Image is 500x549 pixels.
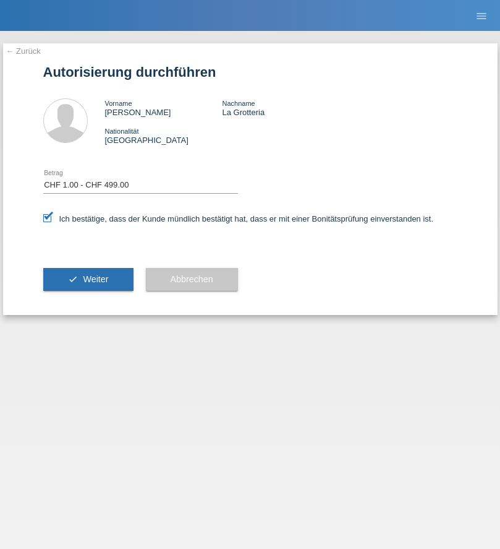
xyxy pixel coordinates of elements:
div: La Grotteria [222,98,339,117]
span: Vorname [105,100,132,107]
span: Nachname [222,100,255,107]
a: ← Zurück [6,46,41,56]
i: menu [475,10,488,22]
div: [GEOGRAPHIC_DATA] [105,126,222,145]
h1: Autorisierung durchführen [43,64,457,80]
span: Nationalität [105,128,139,135]
div: [PERSON_NAME] [105,98,222,117]
label: Ich bestätige, dass der Kunde mündlich bestätigt hat, dass er mit einer Bonitätsprüfung einversta... [43,214,434,223]
span: Weiter [83,274,108,284]
i: check [68,274,78,284]
a: menu [469,12,494,19]
button: Abbrechen [146,268,238,292]
button: check Weiter [43,268,133,292]
span: Abbrechen [171,274,213,284]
